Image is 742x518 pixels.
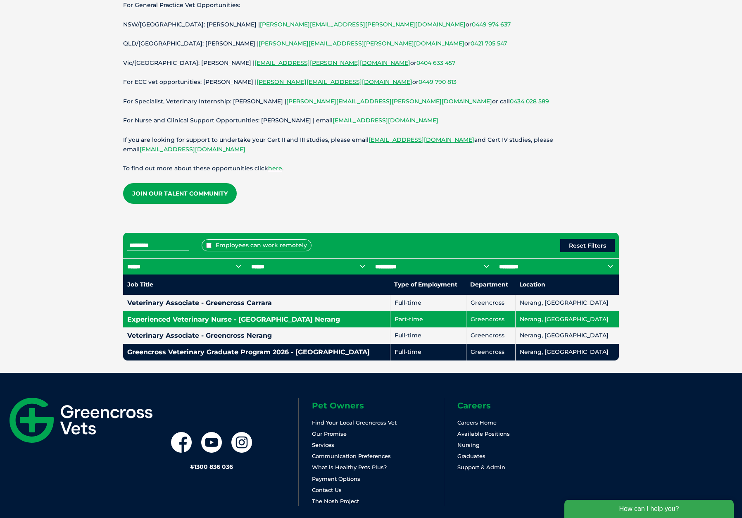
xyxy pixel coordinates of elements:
[390,311,466,328] td: Part-time
[466,311,515,328] td: Greencross
[127,332,386,339] h4: Veterinary Associate - Greencross Nerang
[560,239,615,252] button: Reset Filters
[268,165,282,172] a: here
[123,39,619,48] p: QLD/[GEOGRAPHIC_DATA]: [PERSON_NAME] | or
[457,453,485,459] a: Graduates
[312,419,397,426] a: Find Your Local Greencross Vet
[466,344,515,360] td: Greencross
[140,146,245,153] a: [EMAIL_ADDRESS][DOMAIN_NAME]
[466,327,515,344] td: Greencross
[5,5,174,23] div: How can I help you?
[257,78,412,86] a: [PERSON_NAME][EMAIL_ADDRESS][DOMAIN_NAME]
[260,21,466,28] a: [PERSON_NAME][EMAIL_ADDRESS][PERSON_NAME][DOMAIN_NAME]
[202,239,312,251] label: Employees can work remotely
[515,344,619,360] td: Nerang, [GEOGRAPHIC_DATA]
[394,281,457,288] nobr: Type of Employment
[390,344,466,360] td: Full-time
[519,281,545,288] nobr: Location
[510,98,549,105] a: 0434 028 589
[123,116,619,125] p: For Nurse and Clinical Support Opportunities: [PERSON_NAME] | email
[123,77,619,87] p: For ECC vet opportunities: [PERSON_NAME] | or
[312,475,360,482] a: Payment Options
[312,498,359,504] a: The Nosh Project
[515,311,619,328] td: Nerang, [GEOGRAPHIC_DATA]
[190,463,233,470] a: #1300 836 036
[419,78,457,86] a: 0449 790 813
[369,136,474,143] a: [EMAIL_ADDRESS][DOMAIN_NAME]
[123,0,619,10] p: For General Practice Vet Opportunities:
[390,327,466,344] td: Full-time
[333,117,438,124] a: [EMAIL_ADDRESS][DOMAIN_NAME]
[123,58,619,68] p: Vic/[GEOGRAPHIC_DATA]: [PERSON_NAME] | or
[457,419,497,426] a: Careers Home
[286,98,492,105] a: [PERSON_NAME][EMAIL_ADDRESS][PERSON_NAME][DOMAIN_NAME]
[471,40,507,47] a: 0421 705 547
[390,295,466,311] td: Full-time
[123,135,619,154] p: If you are looking for support to undertake your Cert II and III studies, please email and Cert I...
[123,20,619,29] p: NSW/[GEOGRAPHIC_DATA]: [PERSON_NAME] | or
[457,464,505,470] a: Support & Admin
[123,183,237,204] a: Join our Talent Community
[470,281,508,288] nobr: Department
[123,97,619,106] p: For Specialist, Veterinary Internship: [PERSON_NAME] | or call
[312,442,334,448] a: Services
[312,430,347,437] a: Our Promise
[312,401,443,410] h6: Pet Owners
[127,281,153,288] nobr: Job Title
[515,327,619,344] td: Nerang, [GEOGRAPHIC_DATA]
[190,463,194,470] span: #
[206,243,212,248] input: Employees can work remotely
[312,487,342,493] a: Contact Us
[259,40,464,47] a: [PERSON_NAME][EMAIL_ADDRESS][PERSON_NAME][DOMAIN_NAME]
[457,442,480,448] a: Nursing
[466,295,515,311] td: Greencross
[457,430,510,437] a: Available Positions
[127,316,386,323] h4: Experienced Veterinary Nurse - [GEOGRAPHIC_DATA] Nerang
[312,453,391,459] a: Communication Preferences
[515,295,619,311] td: Nerang, [GEOGRAPHIC_DATA]
[123,164,619,173] p: To find out more about these opportunities click .
[127,349,386,356] h4: Greencross Veterinary Graduate Program 2026 - [GEOGRAPHIC_DATA]
[457,401,589,410] h6: Careers
[254,59,410,67] a: [EMAIL_ADDRESS][PERSON_NAME][DOMAIN_NAME]
[416,59,455,67] a: 0404 633 457
[312,464,387,470] a: What is Healthy Pets Plus?
[472,21,511,28] a: 0449 974 637
[127,300,386,306] h4: Veterinary Associate - Greencross Carrara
